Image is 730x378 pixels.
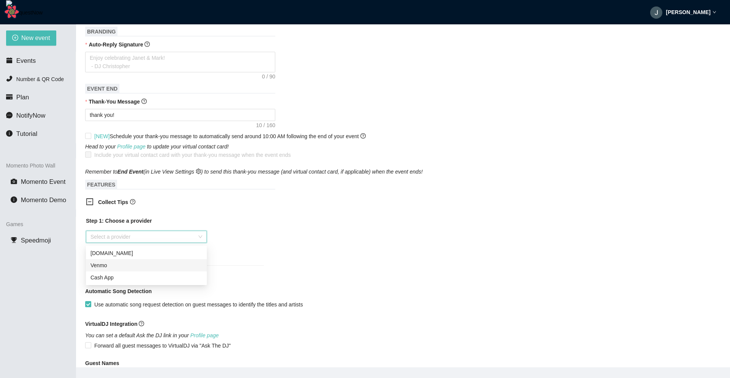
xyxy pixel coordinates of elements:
[4,4,19,19] button: Open React Query Devtools
[21,237,51,244] span: Speedmoji
[16,57,36,64] span: Events
[6,130,13,137] span: info-circle
[6,0,43,25] img: RequestNow
[85,109,275,121] textarea: thank you!
[6,75,13,82] span: phone
[85,84,119,94] span: EVENT END
[86,271,207,284] div: Cash App
[117,144,146,150] a: Profile page
[139,321,144,326] span: question-circle
[85,360,119,366] b: Guest Names
[21,178,66,185] span: Momento Event
[89,99,140,105] b: Thank-You Message
[85,332,219,338] i: You can set a default Ask the DJ link in your
[12,35,18,42] span: plus-circle
[6,112,13,118] span: message
[85,27,117,37] span: BRANDING
[21,196,66,204] span: Momento Demo
[86,259,207,271] div: Venmo
[190,332,219,338] a: Profile page
[11,237,17,243] span: trophy
[130,199,135,204] span: question-circle
[16,112,45,119] span: NotifyNow
[98,199,128,205] b: Collect Tips
[650,6,662,19] img: ACg8ocK3gkUkjpe1c0IxWLUlv1TSlZ79iN_bDPixWr38nCtUbSolTQ=s96-c
[6,30,56,46] button: plus-circleNew event
[141,99,147,104] span: question-circle
[86,218,152,224] b: Step 1: Choose a provider
[85,144,229,150] i: Head to your to update your virtual contact card!
[90,261,202,270] div: Venmo
[117,169,143,175] b: End Event
[21,33,50,43] span: New event
[11,196,17,203] span: info-circle
[86,198,94,206] span: minus-square
[94,152,291,158] span: Include your virtual contact card with your thank-you message when the event ends
[91,341,234,350] span: Forward all guest messages to VirtualDJ via "Ask The DJ"
[94,133,366,139] span: Schedule your thank-you message to automatically send around 10:00 AM following the end of your e...
[16,130,37,137] span: Tutorial
[6,57,13,64] span: calendar
[85,169,423,175] i: Remember to (in Live View Settings ) to send this thank-you message (and virtual contact card, if...
[91,300,306,309] span: Use automatic song request detection on guest messages to identify the titles and artists
[90,249,202,257] div: [DOMAIN_NAME]
[16,94,29,101] span: Plan
[6,94,13,100] span: credit-card
[85,287,152,295] b: Automatic Song Detection
[196,169,201,174] span: setting
[360,133,366,139] span: question-circle
[713,10,716,14] span: down
[144,41,150,47] span: question-circle
[666,9,711,15] strong: [PERSON_NAME]
[16,76,64,82] span: Number & QR Code
[80,193,270,212] div: Collect Tipsquestion-circle
[90,273,202,282] div: Cash App
[86,247,207,259] div: PayPal.Me
[85,180,117,190] span: FEATURES
[85,321,137,327] b: VirtualDJ Integration
[11,178,17,185] span: camera
[94,133,109,139] span: [NEW]
[89,41,143,48] b: Auto-Reply Signature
